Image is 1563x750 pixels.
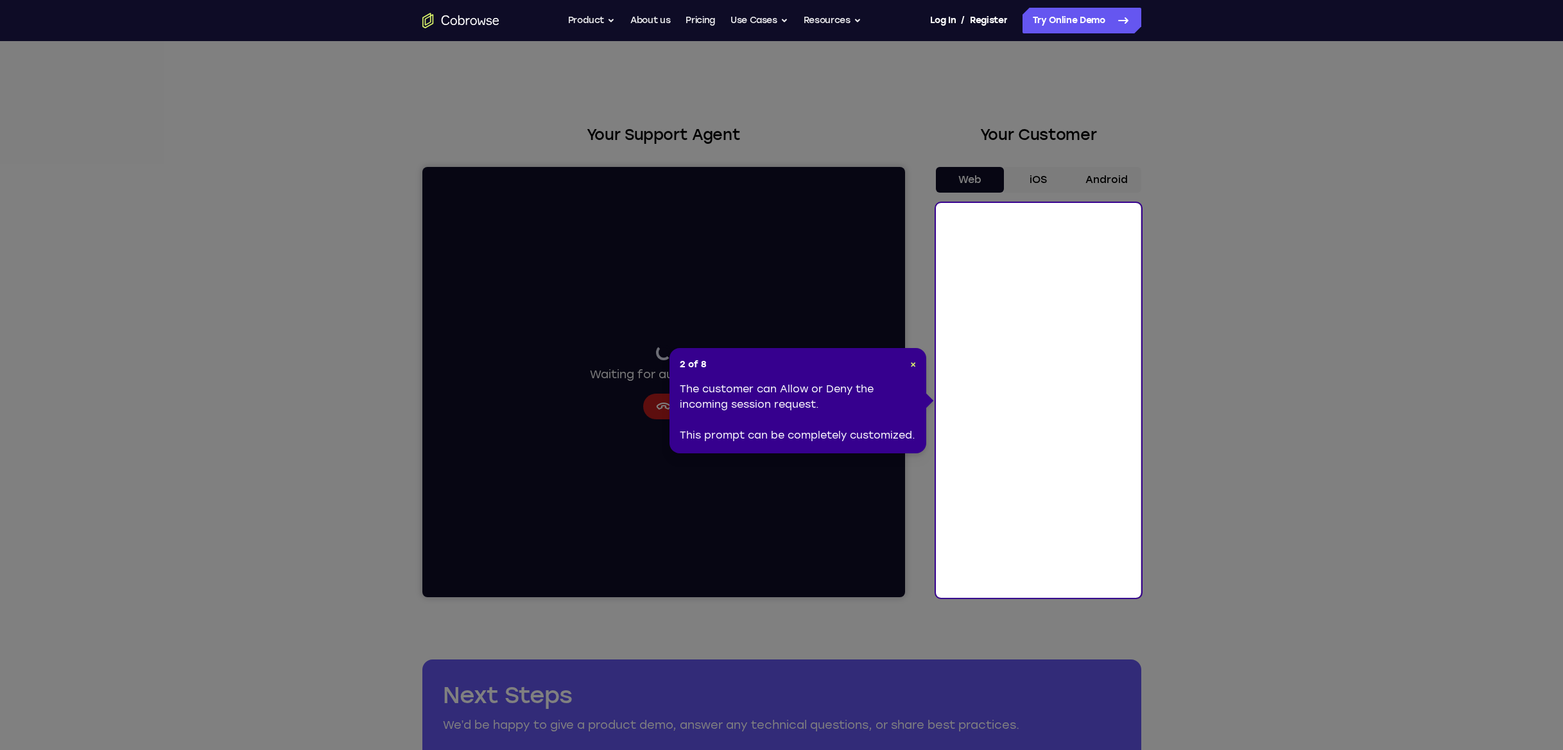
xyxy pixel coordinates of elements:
span: / [961,13,965,28]
a: Register [970,8,1007,33]
a: Pricing [686,8,715,33]
button: Cancel [221,227,262,252]
button: Resources [804,8,861,33]
a: Go to the home page [422,13,499,28]
span: × [910,359,916,370]
button: Close Tour [910,358,916,371]
a: Try Online Demo [1023,8,1141,33]
button: Use Cases [730,8,788,33]
div: Waiting for authorization [168,178,316,216]
div: The customer can Allow or Deny the incoming session request. This prompt can be completely custom... [680,381,916,443]
a: About us [630,8,670,33]
span: 2 of 8 [680,358,707,371]
a: Log In [930,8,956,33]
button: Product [568,8,616,33]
